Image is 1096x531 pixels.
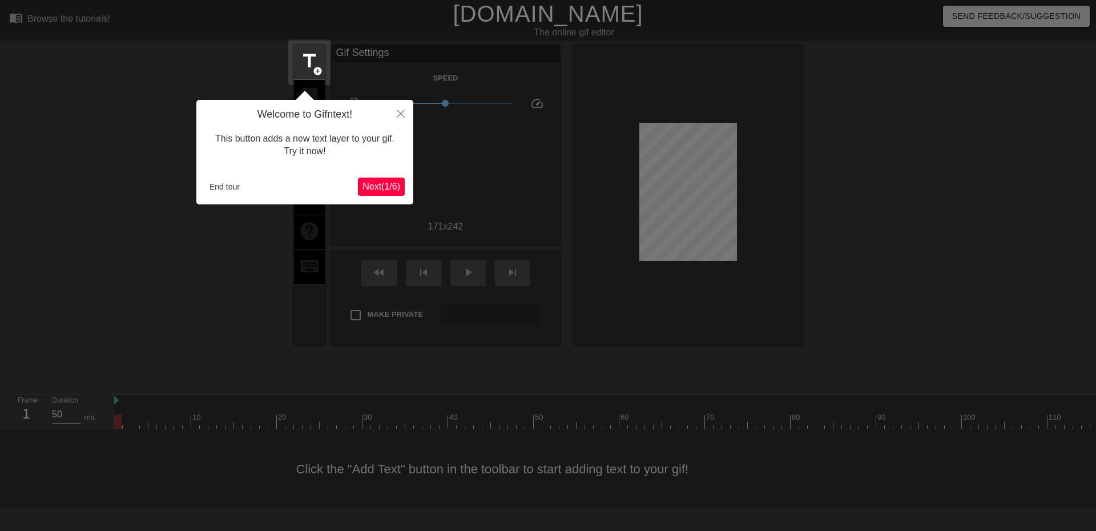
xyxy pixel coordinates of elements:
[388,100,413,126] button: Close
[205,178,244,195] button: End tour
[358,178,405,196] button: Next
[362,182,400,191] span: Next ( 1 / 6 )
[205,121,405,170] div: This button adds a new text layer to your gif. Try it now!
[205,108,405,121] h4: Welcome to Gifntext!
